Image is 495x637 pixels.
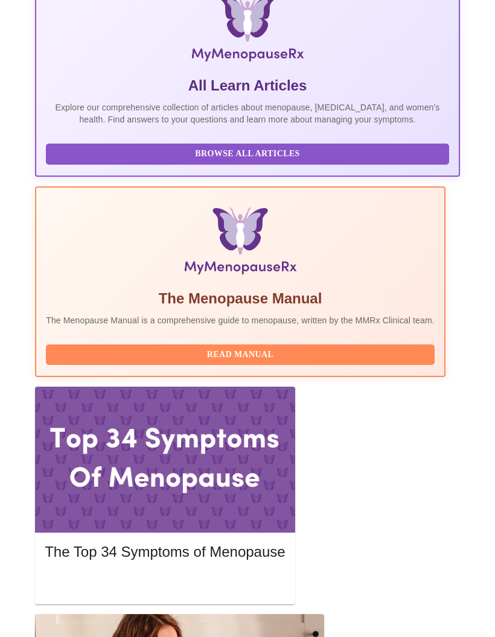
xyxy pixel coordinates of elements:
button: Read Manual [46,344,435,366]
a: Read More [45,577,288,588]
h5: All Learn Articles [46,76,449,95]
p: Explore our comprehensive collection of articles about menopause, [MEDICAL_DATA], and women's hea... [46,101,449,125]
a: Browse All Articles [46,148,452,158]
button: Browse All Articles [46,144,449,165]
span: Read More [57,576,273,591]
span: Browse All Articles [58,147,437,162]
img: Menopause Manual [107,207,372,279]
p: The Menopause Manual is a comprehensive guide to menopause, written by the MMRx Clinical team. [46,314,435,326]
h5: The Top 34 Symptoms of Menopause [45,542,285,562]
span: Read Manual [58,347,423,363]
h5: The Menopause Manual [46,289,435,308]
a: Read Manual [46,349,438,359]
button: Read More [45,573,285,594]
